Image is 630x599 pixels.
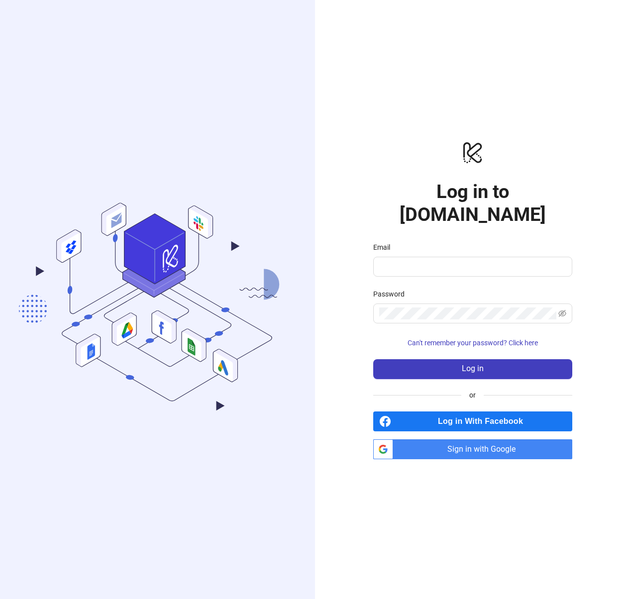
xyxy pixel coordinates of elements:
button: Can't remember your password? Click here [373,335,572,351]
span: eye-invisible [558,309,566,317]
span: Log in [462,364,484,373]
button: Log in [373,359,572,379]
a: Can't remember your password? Click here [373,339,572,347]
input: Email [379,261,564,273]
label: Password [373,289,411,299]
span: Log in With Facebook [395,411,572,431]
span: Can't remember your password? Click here [408,339,538,347]
span: Sign in with Google [397,439,572,459]
span: or [461,390,484,400]
label: Email [373,242,397,253]
a: Sign in with Google [373,439,572,459]
h1: Log in to [DOMAIN_NAME] [373,180,572,226]
input: Password [379,307,556,319]
a: Log in With Facebook [373,411,572,431]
